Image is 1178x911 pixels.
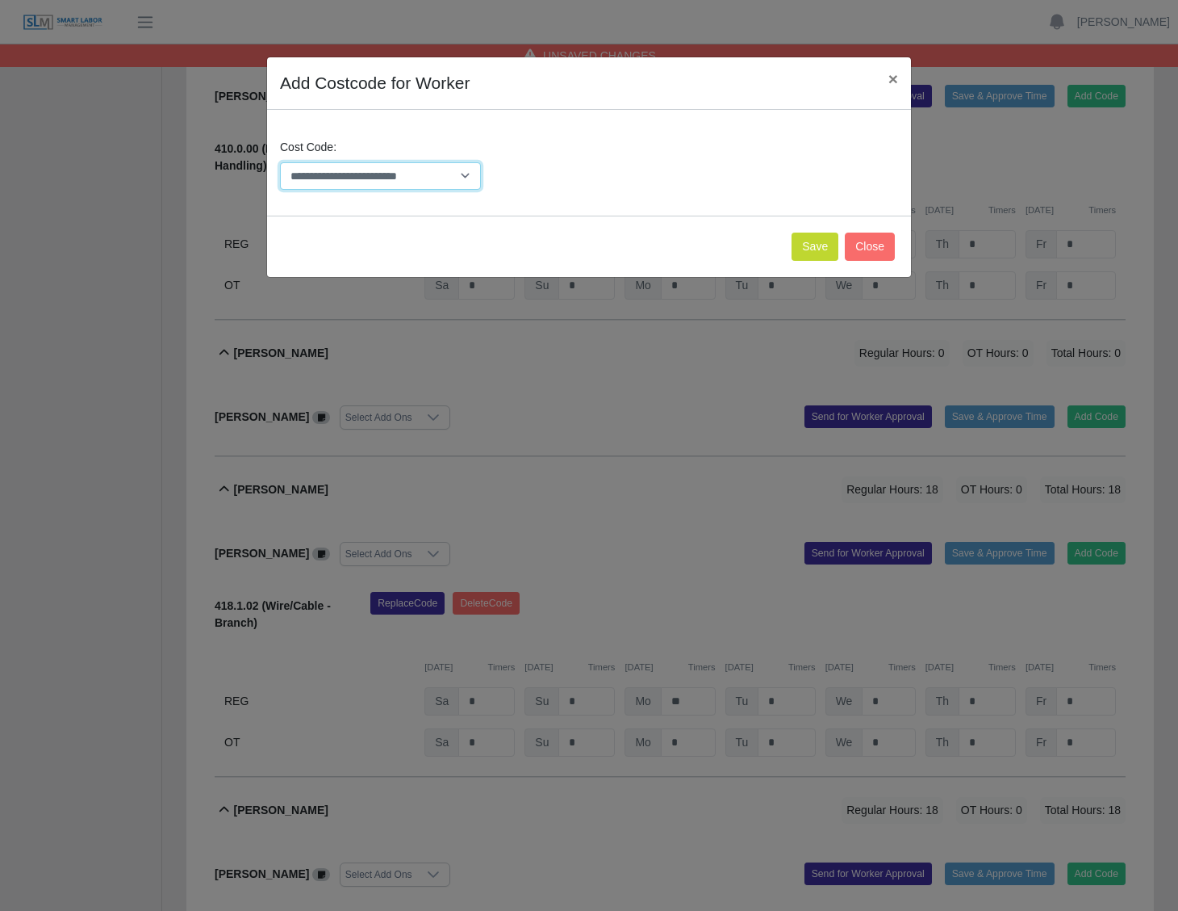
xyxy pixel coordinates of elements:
label: Cost Code: [280,139,336,156]
span: × [888,69,898,88]
h4: Add Costcode for Worker [280,70,470,96]
button: Close [845,233,895,261]
button: Close [875,57,911,100]
button: Save [792,233,838,261]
